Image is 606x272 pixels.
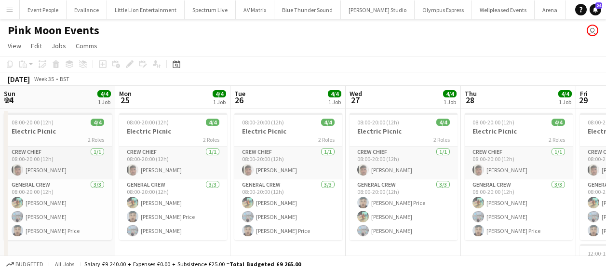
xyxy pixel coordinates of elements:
span: 4/4 [206,119,219,126]
span: Week 35 [32,75,56,82]
app-card-role: Crew Chief1/108:00-20:00 (12h)[PERSON_NAME] [350,147,458,179]
a: Comms [72,40,101,52]
button: Little Lion Entertainment [107,0,185,19]
span: 4/4 [328,90,341,97]
app-card-role: Crew Chief1/108:00-20:00 (12h)[PERSON_NAME] [119,147,227,179]
span: Sun [4,89,15,98]
span: 08:00-20:00 (12h) [127,119,169,126]
h3: Electric Picnic [465,127,573,136]
button: Wellpleased Events [472,0,535,19]
a: Jobs [48,40,70,52]
app-card-role: General Crew3/308:00-20:00 (12h)[PERSON_NAME][PERSON_NAME] Price[PERSON_NAME] [119,179,227,240]
span: 4/4 [213,90,226,97]
span: 4/4 [443,90,457,97]
span: Mon [119,89,132,98]
span: 4/4 [552,119,565,126]
span: Comms [76,41,97,50]
span: 24 [2,95,15,106]
span: 27 [348,95,362,106]
app-card-role: General Crew3/308:00-20:00 (12h)[PERSON_NAME] Price[PERSON_NAME][PERSON_NAME] [350,179,458,240]
h3: Electric Picnic [234,127,342,136]
button: Event People [20,0,67,19]
span: Total Budgeted £9 265.00 [229,260,301,268]
span: Edit [31,41,42,50]
h3: Electric Picnic [4,127,112,136]
button: Spectrum Live [185,0,236,19]
a: 24 [590,4,601,15]
button: Blue Thunder Sound [274,0,341,19]
div: Salary £9 240.00 + Expenses £0.00 + Subsistence £25.00 = [84,260,301,268]
span: 24 [595,2,602,9]
app-job-card: 08:00-20:00 (12h)4/4Electric Picnic2 RolesCrew Chief1/108:00-20:00 (12h)[PERSON_NAME]General Crew... [465,113,573,240]
span: View [8,41,21,50]
span: 4/4 [91,119,104,126]
button: [PERSON_NAME] Studio [341,0,415,19]
span: 08:00-20:00 (12h) [472,119,514,126]
span: 08:00-20:00 (12h) [12,119,54,126]
app-card-role: General Crew3/308:00-20:00 (12h)[PERSON_NAME][PERSON_NAME][PERSON_NAME] Price [465,179,573,240]
button: AV Matrix [236,0,274,19]
span: 2 Roles [549,136,565,143]
span: 4/4 [558,90,572,97]
span: 08:00-20:00 (12h) [357,119,399,126]
button: Budgeted [5,259,45,270]
button: Arena [535,0,566,19]
span: 4/4 [436,119,450,126]
span: 2 Roles [318,136,335,143]
span: Tue [234,89,245,98]
span: 4/4 [321,119,335,126]
span: 26 [233,95,245,106]
span: 08:00-20:00 (12h) [242,119,284,126]
span: Jobs [52,41,66,50]
span: 4/4 [97,90,111,97]
div: 1 Job [213,98,226,106]
div: 1 Job [444,98,456,106]
app-job-card: 08:00-20:00 (12h)4/4Electric Picnic2 RolesCrew Chief1/108:00-20:00 (12h)[PERSON_NAME]General Crew... [4,113,112,240]
span: Thu [465,89,477,98]
span: 2 Roles [433,136,450,143]
app-job-card: 08:00-20:00 (12h)4/4Electric Picnic2 RolesCrew Chief1/108:00-20:00 (12h)[PERSON_NAME]General Crew... [119,113,227,240]
span: 2 Roles [88,136,104,143]
app-card-role: Crew Chief1/108:00-20:00 (12h)[PERSON_NAME] [234,147,342,179]
app-job-card: 08:00-20:00 (12h)4/4Electric Picnic2 RolesCrew Chief1/108:00-20:00 (12h)[PERSON_NAME]General Crew... [234,113,342,240]
div: 1 Job [98,98,110,106]
app-job-card: 08:00-20:00 (12h)4/4Electric Picnic2 RolesCrew Chief1/108:00-20:00 (12h)[PERSON_NAME]General Crew... [350,113,458,240]
a: View [4,40,25,52]
button: Olympus Express [415,0,472,19]
h3: Electric Picnic [350,127,458,136]
span: Budgeted [15,261,43,268]
app-card-role: Crew Chief1/108:00-20:00 (12h)[PERSON_NAME] [4,147,112,179]
span: Wed [350,89,362,98]
span: Fri [580,89,588,98]
span: All jobs [53,260,76,268]
h3: Electric Picnic [119,127,227,136]
span: 29 [579,95,588,106]
div: 1 Job [328,98,341,106]
span: 28 [463,95,477,106]
div: BST [60,75,69,82]
app-user-avatar: Dominic Riley [587,25,598,36]
span: 2 Roles [203,136,219,143]
div: 1 Job [559,98,571,106]
app-card-role: General Crew3/308:00-20:00 (12h)[PERSON_NAME][PERSON_NAME][PERSON_NAME] Price [234,179,342,240]
h1: Pink Moon Events [8,23,99,38]
button: Evallance [67,0,107,19]
app-card-role: General Crew3/308:00-20:00 (12h)[PERSON_NAME][PERSON_NAME][PERSON_NAME] Price [4,179,112,240]
span: 25 [118,95,132,106]
app-card-role: Crew Chief1/108:00-20:00 (12h)[PERSON_NAME] [465,147,573,179]
div: [DATE] [8,74,30,84]
a: Edit [27,40,46,52]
